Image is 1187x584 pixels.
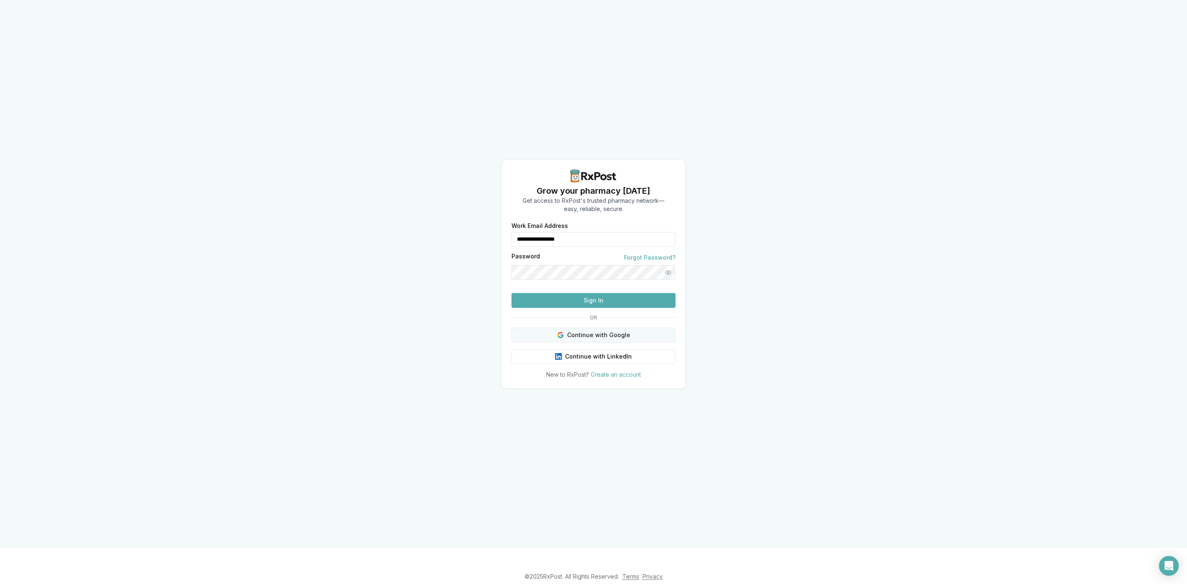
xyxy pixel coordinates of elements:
[511,328,676,342] button: Continue with Google
[557,332,564,338] img: Google
[661,265,676,280] button: Show password
[591,371,641,378] a: Create an account
[511,349,676,364] button: Continue with LinkedIn
[643,573,663,580] a: Privacy
[546,371,589,378] span: New to RxPost?
[511,253,540,262] label: Password
[622,573,639,580] a: Terms
[586,314,601,321] span: OR
[511,293,676,308] button: Sign In
[555,353,562,360] img: LinkedIn
[511,223,676,229] label: Work Email Address
[523,185,664,197] h1: Grow your pharmacy [DATE]
[523,197,664,213] p: Get access to RxPost's trusted pharmacy network— easy, reliable, secure.
[567,169,620,183] img: RxPost Logo
[624,253,676,262] a: Forgot Password?
[1159,556,1179,576] div: Open Intercom Messenger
